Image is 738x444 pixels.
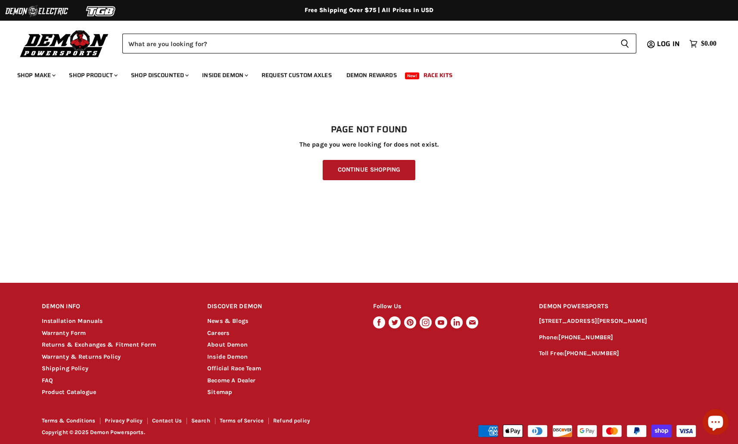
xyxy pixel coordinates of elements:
h2: Follow Us [373,297,523,317]
a: Shop Discounted [125,66,194,84]
a: About Demon [207,341,248,348]
nav: Footer [42,418,370,427]
a: Search [191,417,210,424]
p: Toll Free: [539,349,697,359]
a: Returns & Exchanges & Fitment Form [42,341,156,348]
a: Official Race Team [207,365,261,372]
form: Product [122,34,636,53]
h2: DEMON INFO [42,297,191,317]
img: Demon Electric Logo 2 [4,3,69,19]
a: Contact Us [152,417,182,424]
a: Product Catalogue [42,388,97,396]
a: Shop Product [62,66,123,84]
span: Log in [657,38,680,49]
p: [STREET_ADDRESS][PERSON_NAME] [539,316,697,326]
ul: Main menu [11,63,714,84]
a: Terms of Service [220,417,264,424]
a: Terms & Conditions [42,417,96,424]
a: Demon Rewards [340,66,403,84]
a: Continue Shopping [323,160,415,180]
a: Installation Manuals [42,317,103,325]
img: TGB Logo 2 [69,3,134,19]
a: Warranty Form [42,329,86,337]
a: Inside Demon [196,66,253,84]
p: Copyright © 2025 Demon Powersports. [42,429,370,436]
div: Free Shipping Over $75 | All Prices In USD [25,6,714,14]
p: The page you were looking for does not exist. [42,141,697,148]
h2: DISCOVER DEMON [207,297,357,317]
a: Shipping Policy [42,365,88,372]
a: Become A Dealer [207,377,255,384]
a: FAQ [42,377,53,384]
a: Privacy Policy [105,417,143,424]
a: [PHONE_NUMBER] [558,334,613,341]
input: Search [122,34,613,53]
span: New! [405,72,420,79]
a: [PHONE_NUMBER] [564,350,619,357]
a: Warranty & Returns Policy [42,353,121,360]
inbox-online-store-chat: Shopify online store chat [700,409,731,437]
h1: Page not found [42,125,697,135]
a: $0.00 [685,38,721,50]
a: Careers [207,329,229,337]
a: Request Custom Axles [255,66,338,84]
h2: DEMON POWERSPORTS [539,297,697,317]
button: Search [613,34,636,53]
img: Demon Powersports [17,28,112,59]
a: Refund policy [273,417,310,424]
a: News & Blogs [207,317,248,325]
span: $0.00 [701,40,716,48]
a: Sitemap [207,388,232,396]
a: Log in [653,40,685,48]
a: Shop Make [11,66,61,84]
p: Phone: [539,333,697,343]
a: Race Kits [417,66,459,84]
a: Inside Demon [207,353,248,360]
